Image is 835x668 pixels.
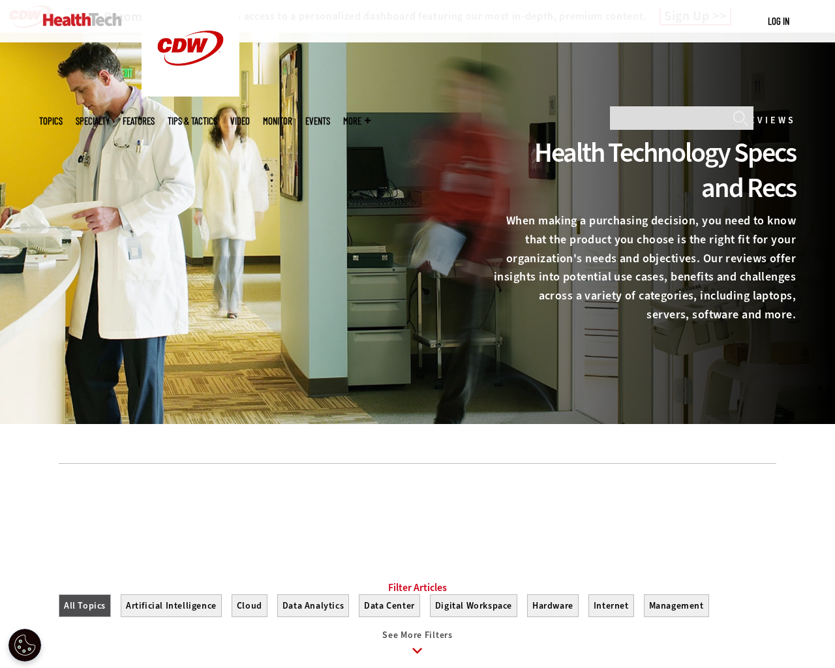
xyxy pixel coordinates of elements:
button: Digital Workspace [430,594,517,617]
button: All Topics [59,594,111,617]
button: Hardware [527,594,579,617]
span: See More Filters [382,629,452,641]
img: Home [43,13,122,26]
button: Internet [588,594,634,617]
button: Management [644,594,709,617]
button: Data Center [359,594,420,617]
span: More [343,116,371,126]
div: Cookie Settings [8,629,41,661]
a: MonITor [263,116,292,126]
button: Data Analytics [277,594,349,617]
p: When making a purchasing decision, you need to know that the product you choose is the right fit ... [493,211,796,324]
a: CDW [142,86,239,100]
button: Open Preferences [8,629,41,661]
a: Filter Articles [388,581,447,594]
span: Topics [39,116,63,126]
a: Tips & Tactics [168,116,217,126]
div: User menu [768,14,789,28]
div: PRODUCT REVIEWS [493,117,796,124]
button: Cloud [232,594,267,617]
iframe: advertisement [180,483,655,542]
div: Health Technology Specs and Recs [493,135,796,205]
a: Events [305,116,330,126]
button: Artificial Intelligence [121,594,222,617]
span: Specialty [76,116,110,126]
a: Features [123,116,155,126]
a: See More Filters [59,630,776,666]
a: Video [230,116,250,126]
a: Log in [768,15,789,27]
